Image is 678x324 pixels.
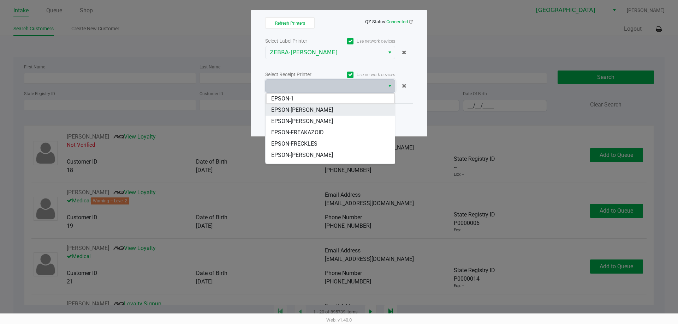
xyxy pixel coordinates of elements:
span: EPSON-[PERSON_NAME] [271,151,333,159]
button: Select [385,46,395,59]
div: Select Label Printer [265,37,330,45]
span: ZEBRA-[PERSON_NAME] [270,48,380,57]
button: Select [385,80,395,92]
label: Use network devices [330,72,395,78]
span: QZ Status: [365,19,413,24]
label: Use network devices [330,38,395,44]
span: Refresh Printers [275,21,305,26]
span: EPSON-1 [271,94,294,103]
span: Connected [386,19,408,24]
button: Refresh Printers [265,17,315,29]
span: EPSON-[PERSON_NAME] [271,117,333,126]
span: Web: v1.40.0 [326,317,352,323]
span: EPSON-FREAKAZOID [271,128,324,137]
span: EPSON-[PERSON_NAME] [271,106,333,114]
div: Select Receipt Printer [265,71,330,78]
span: EPSON-FRECKLES [271,140,317,148]
span: EPSON-[PERSON_NAME] [271,162,333,171]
